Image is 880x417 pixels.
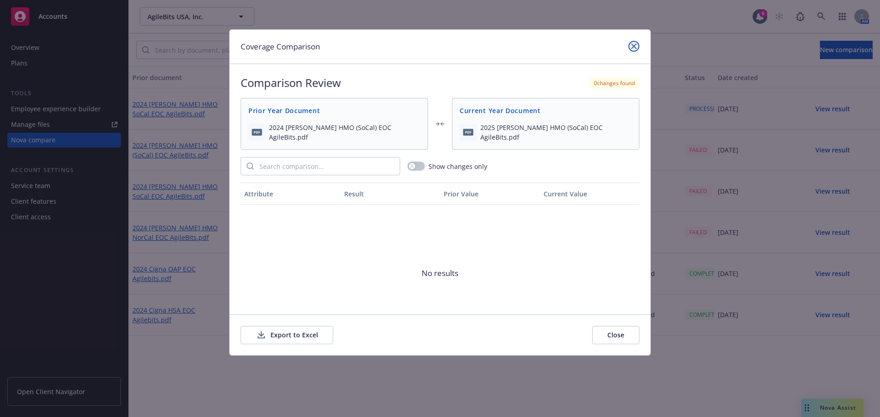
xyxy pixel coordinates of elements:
[480,123,632,142] span: 2025 [PERSON_NAME] HMO (SoCal) EOC AgileBits.pdf
[269,123,420,142] span: 2024 [PERSON_NAME] HMO (SoCal) EOC AgileBits.pdf
[244,189,337,199] div: Attribute
[241,183,341,205] button: Attribute
[241,205,639,342] span: No results
[592,326,639,344] button: Close
[544,189,636,199] div: Current Value
[589,77,639,89] div: 0 changes found
[241,326,333,344] button: Export to Excel
[628,41,639,52] a: close
[241,75,341,91] h2: Comparison Review
[444,189,536,199] div: Prior Value
[344,189,437,199] div: Result
[241,41,320,53] h1: Coverage Comparison
[247,162,254,170] svg: Search
[341,183,440,205] button: Result
[429,162,487,171] span: Show changes only
[440,183,540,205] button: Prior Value
[540,183,640,205] button: Current Value
[248,106,420,115] span: Prior Year Document
[254,157,400,175] input: Search comparison...
[460,106,632,115] span: Current Year Document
